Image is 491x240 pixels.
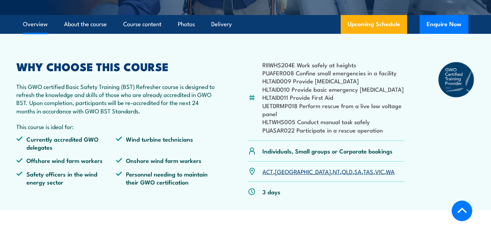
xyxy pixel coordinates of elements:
li: HLTAID009 Provide [MEDICAL_DATA] [262,77,405,85]
a: Course content [123,15,161,33]
p: Individuals, Small groups or Corporate bookings [262,147,393,155]
img: GWO_badge_2025-a [438,61,475,98]
p: This course is ideal for: [16,122,215,130]
a: ACT [262,167,273,175]
li: HLTAID010 Provide basic emergency [MEDICAL_DATA] [262,85,405,93]
a: VIC [375,167,384,175]
li: Currently accredited GWO delegates [16,135,116,151]
a: QLD [342,167,353,175]
a: WA [386,167,395,175]
li: Onshore wind farm workers [116,156,215,164]
li: Personnel needing to maintain their GWO certification [116,170,215,186]
a: NT [333,167,340,175]
a: [GEOGRAPHIC_DATA] [275,167,331,175]
li: RIIWHS204E Work safely at heights [262,61,405,69]
a: Upcoming Schedule [341,15,407,34]
h2: WHY CHOOSE THIS COURSE [16,61,215,71]
li: Wind turbine technicians [116,135,215,151]
p: 3 days [262,188,280,196]
button: Enquire Now [420,15,468,34]
a: SA [354,167,362,175]
li: Safety officers in the wind energy sector [16,170,116,186]
a: Delivery [211,15,232,33]
a: Overview [23,15,48,33]
p: This GWO certified Basic Safety Training (BST) Refresher course is designed to refresh the knowle... [16,82,215,115]
li: PUASAR022 Participate in a rescue operation [262,126,405,134]
li: HLTAID011 Provide First Aid [262,93,405,101]
li: UETDRMP018 Perform rescue from a live low voltage panel [262,102,405,118]
li: PUAFER008 Confine small emergencies in a facility [262,69,405,77]
p: , , , , , , , [262,167,395,175]
li: HLTWHS005 Conduct manual task safely [262,118,405,126]
a: About the course [64,15,107,33]
li: Offshore wind farm workers [16,156,116,164]
a: Photos [178,15,195,33]
a: TAS [363,167,373,175]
